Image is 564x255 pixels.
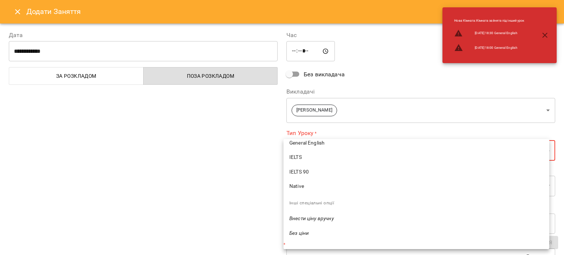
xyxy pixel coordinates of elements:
[289,139,543,147] span: General English
[289,168,543,176] span: IELTS 90
[289,230,543,237] span: Без ціни
[448,15,530,26] li: Нова Кімната : Кімната зайнята під інший урок
[448,40,530,55] li: [DATE] 18:00 General English
[289,215,543,222] span: Внести ціну вручну
[448,26,530,41] li: [DATE] 18:30 General English
[289,183,543,190] span: Native
[289,200,334,205] span: Інші спеціальні опції
[289,154,543,161] span: IELTS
